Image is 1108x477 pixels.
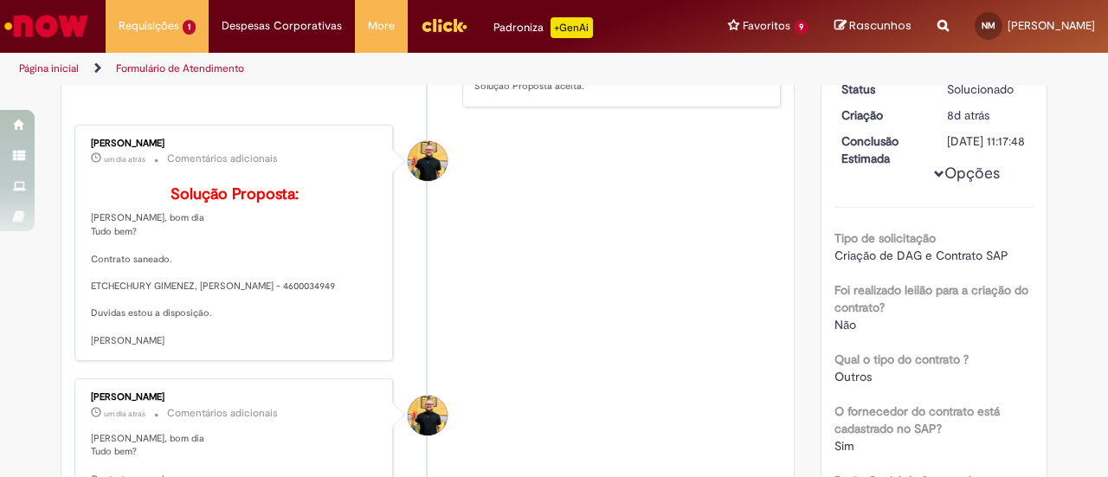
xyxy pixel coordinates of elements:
span: 8d atrás [947,107,989,123]
b: Solução Proposta: [171,184,299,204]
small: Comentários adicionais [167,151,278,166]
div: Solucionado [947,81,1027,98]
a: Página inicial [19,61,79,75]
b: Foi realizado leilão para a criação do contrato? [834,282,1028,315]
p: +GenAi [551,17,593,38]
img: click_logo_yellow_360x200.png [421,12,467,38]
div: Joao Da Costa Dias Junior [408,396,448,435]
div: [DATE] 11:17:48 [947,132,1027,150]
span: More [368,17,395,35]
span: 1 [183,20,196,35]
span: um dia atrás [104,409,145,419]
img: ServiceNow [2,9,91,43]
b: O fornecedor do contrato está cadastrado no SAP? [834,403,1000,436]
p: Solução Proposta aceita. [474,80,763,93]
span: Rascunhos [849,17,912,34]
time: 29/09/2025 10:36:55 [104,409,145,419]
span: Sim [834,438,854,454]
a: Formulário de Atendimento [116,61,244,75]
div: 22/09/2025 15:11:32 [947,106,1027,124]
dt: Conclusão Estimada [828,132,935,167]
ul: Trilhas de página [13,53,725,85]
span: Não [834,317,856,332]
div: Joao Da Costa Dias Junior [408,141,448,181]
span: [PERSON_NAME] [1008,18,1095,33]
div: [PERSON_NAME] [91,139,379,149]
dt: Criação [828,106,935,124]
span: Favoritos [743,17,790,35]
time: 22/09/2025 15:11:32 [947,107,989,123]
span: Requisições [119,17,179,35]
span: 9 [794,20,808,35]
div: Padroniza [493,17,593,38]
time: 29/09/2025 10:37:04 [104,154,145,164]
small: Comentários adicionais [167,406,278,421]
span: Criação de DAG e Contrato SAP [834,248,1008,263]
b: Qual o tipo do contrato ? [834,351,969,367]
span: Outros [834,369,872,384]
span: Despesas Corporativas [222,17,342,35]
div: [PERSON_NAME] [91,392,379,403]
span: um dia atrás [104,154,145,164]
a: Rascunhos [834,18,912,35]
b: Tipo de solicitação [834,230,936,246]
span: NM [982,20,995,31]
dt: Status [828,81,935,98]
p: [PERSON_NAME], bom dia Tudo bem? Contrato saneado. ETCHECHURY GIMENEZ, [PERSON_NAME] - 4600034949... [91,186,379,348]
